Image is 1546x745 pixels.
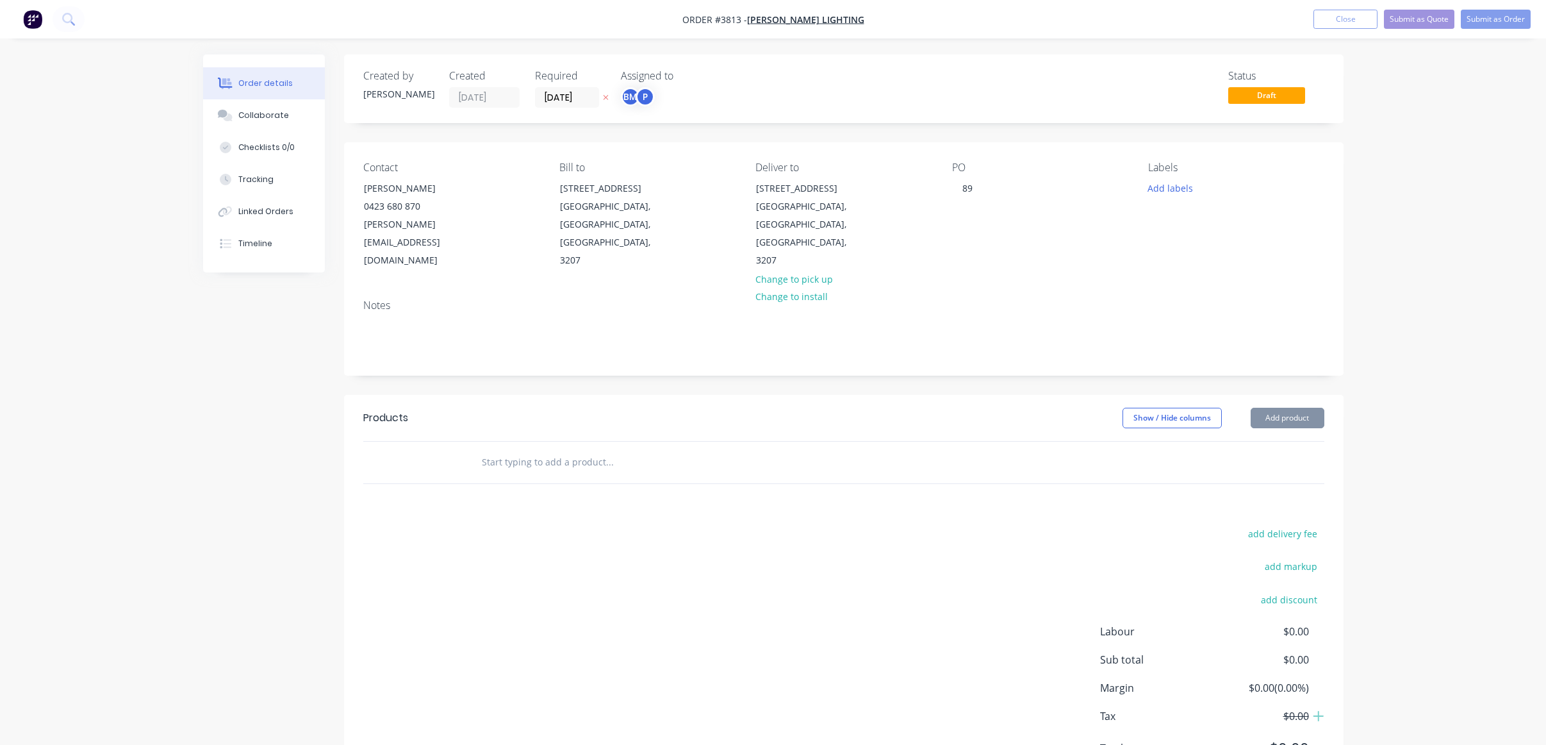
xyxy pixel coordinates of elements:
[621,87,640,106] div: BM
[535,70,605,82] div: Required
[1122,408,1222,428] button: Show / Hide columns
[745,179,873,270] div: [STREET_ADDRESS][GEOGRAPHIC_DATA], [GEOGRAPHIC_DATA], [GEOGRAPHIC_DATA], 3207
[636,87,655,106] div: P
[1100,652,1214,667] span: Sub total
[755,162,931,174] div: Deliver to
[560,197,666,269] div: [GEOGRAPHIC_DATA], [GEOGRAPHIC_DATA], [GEOGRAPHIC_DATA], 3207
[1384,10,1454,29] button: Submit as Quote
[1100,708,1214,724] span: Tax
[682,13,747,26] span: Order #3813 -
[756,197,862,269] div: [GEOGRAPHIC_DATA], [GEOGRAPHIC_DATA], [GEOGRAPHIC_DATA], 3207
[1148,162,1324,174] div: Labels
[203,228,325,260] button: Timeline
[559,162,735,174] div: Bill to
[1228,70,1324,82] div: Status
[363,162,539,174] div: Contact
[748,270,839,287] button: Change to pick up
[363,87,434,101] div: [PERSON_NAME]
[747,13,864,26] a: [PERSON_NAME] Lighting
[952,179,983,197] div: 89
[363,299,1324,312] div: Notes
[364,180,470,197] div: [PERSON_NAME]
[238,110,289,121] div: Collaborate
[1242,525,1324,542] button: add delivery fee
[1213,708,1308,724] span: $0.00
[364,215,470,269] div: [PERSON_NAME][EMAIL_ADDRESS][DOMAIN_NAME]
[203,163,325,196] button: Tracking
[621,87,655,106] button: BMP
[363,70,434,82] div: Created by
[363,410,408,426] div: Products
[748,288,834,305] button: Change to install
[1100,680,1214,696] span: Margin
[621,70,749,82] div: Assigned to
[238,238,272,249] div: Timeline
[756,180,862,197] div: [STREET_ADDRESS]
[1258,558,1324,575] button: add markup
[364,197,470,215] div: 0423 680 870
[23,10,42,29] img: Factory
[238,142,295,153] div: Checklists 0/0
[1213,680,1308,696] span: $0.00 ( 0.00 %)
[481,449,737,475] input: Start typing to add a product...
[203,67,325,99] button: Order details
[1461,10,1531,29] button: Submit as Order
[1213,624,1308,639] span: $0.00
[952,162,1128,174] div: PO
[1251,408,1324,428] button: Add product
[549,179,677,270] div: [STREET_ADDRESS][GEOGRAPHIC_DATA], [GEOGRAPHIC_DATA], [GEOGRAPHIC_DATA], 3207
[203,99,325,131] button: Collaborate
[203,131,325,163] button: Checklists 0/0
[238,206,293,217] div: Linked Orders
[1254,590,1324,608] button: add discount
[1313,10,1377,29] button: Close
[238,78,293,89] div: Order details
[203,196,325,228] button: Linked Orders
[353,179,481,270] div: [PERSON_NAME]0423 680 870[PERSON_NAME][EMAIL_ADDRESS][DOMAIN_NAME]
[560,180,666,197] div: [STREET_ADDRESS]
[238,174,274,185] div: Tracking
[1228,87,1305,103] span: Draft
[1100,624,1214,639] span: Labour
[449,70,520,82] div: Created
[1141,179,1200,196] button: Add labels
[1213,652,1308,667] span: $0.00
